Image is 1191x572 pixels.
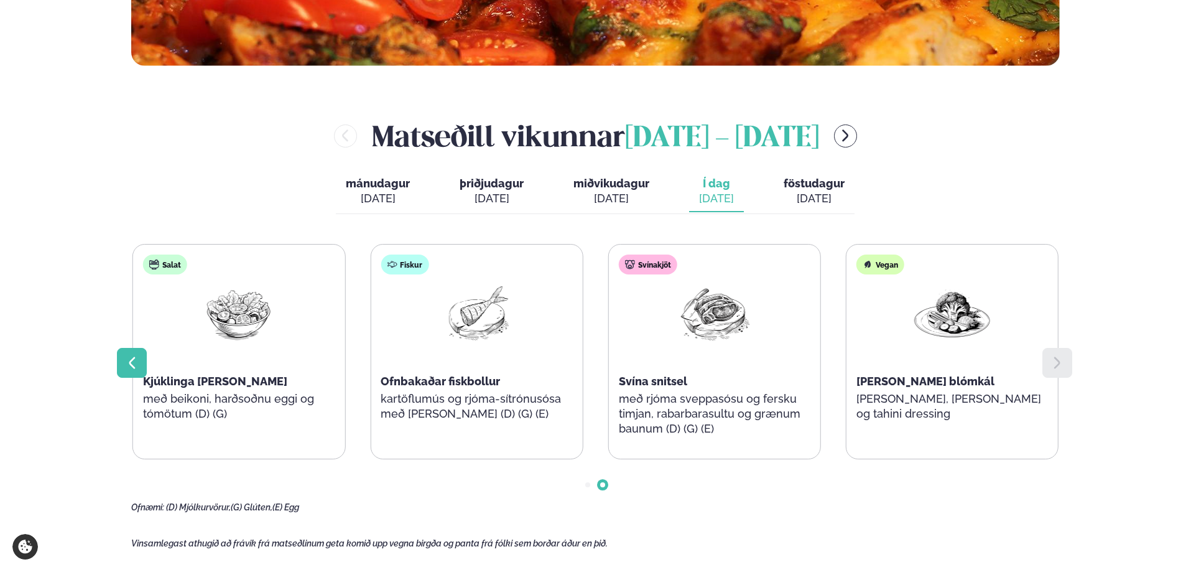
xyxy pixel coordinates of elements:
[573,191,649,206] div: [DATE]
[437,284,516,342] img: Fish.png
[12,534,38,560] a: Cookie settings
[863,260,873,270] img: Vegan.svg
[619,391,810,436] p: með rjóma sveppasósu og fersku timjan, rabarbarasultu og grænum baunum (D) (G) (E)
[856,391,1048,421] p: [PERSON_NAME], [PERSON_NAME] og tahini dressing
[387,260,397,270] img: fish.svg
[600,482,605,487] span: Go to slide 2
[131,538,608,548] span: Vinsamlegast athugið að frávik frá matseðlinum geta komið upp vegna birgða og panta frá fólki sem...
[784,177,845,190] span: föstudagur
[143,391,335,421] p: með beikoni, harðsoðnu eggi og tómötum (D) (G)
[625,125,819,152] span: [DATE] - [DATE]
[149,260,159,270] img: salad.svg
[784,191,845,206] div: [DATE]
[143,375,287,388] span: Kjúklinga [PERSON_NAME]
[336,171,420,212] button: mánudagur [DATE]
[619,375,687,388] span: Svína snitsel
[166,502,231,512] span: (D) Mjólkurvörur,
[675,284,754,342] img: Pork-Meat.png
[450,171,534,212] button: þriðjudagur [DATE]
[346,177,410,190] span: mánudagur
[231,502,272,512] span: (G) Glúten,
[381,391,572,421] p: kartöflumús og rjóma-sítrónusósa með [PERSON_NAME] (D) (G) (E)
[272,502,299,512] span: (E) Egg
[912,284,992,342] img: Vegan.png
[334,124,357,148] button: menu-btn-left
[834,124,857,148] button: menu-btn-right
[774,171,855,212] button: föstudagur [DATE]
[625,260,635,270] img: pork.svg
[699,191,734,206] div: [DATE]
[563,171,659,212] button: miðvikudagur [DATE]
[856,375,994,388] span: [PERSON_NAME] blómkál
[381,375,500,388] span: Ofnbakaðar fiskbollur
[372,116,819,156] h2: Matseðill vikunnar
[199,284,279,342] img: Salad.png
[381,255,429,274] div: Fiskur
[460,191,524,206] div: [DATE]
[856,255,904,274] div: Vegan
[619,255,677,274] div: Svínakjöt
[131,502,164,512] span: Ofnæmi:
[573,177,649,190] span: miðvikudagur
[346,191,410,206] div: [DATE]
[699,176,734,191] span: Í dag
[460,177,524,190] span: þriðjudagur
[689,171,744,212] button: Í dag [DATE]
[143,255,187,274] div: Salat
[585,482,590,487] span: Go to slide 1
